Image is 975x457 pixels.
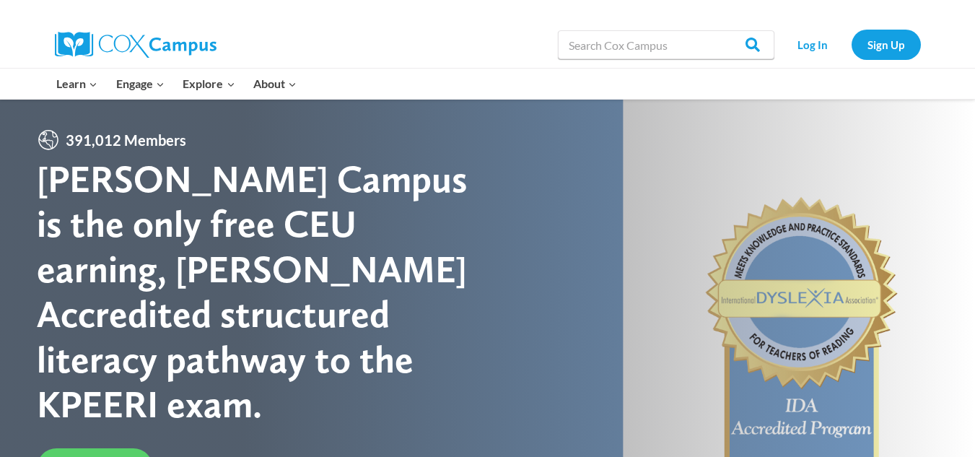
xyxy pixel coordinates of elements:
[782,30,844,59] a: Log In
[60,129,192,152] span: 391,012 Members
[183,74,235,93] span: Explore
[558,30,774,59] input: Search Cox Campus
[782,30,921,59] nav: Secondary Navigation
[253,74,297,93] span: About
[56,74,97,93] span: Learn
[37,157,488,427] div: [PERSON_NAME] Campus is the only free CEU earning, [PERSON_NAME] Accredited structured literacy p...
[116,74,165,93] span: Engage
[852,30,921,59] a: Sign Up
[55,32,217,58] img: Cox Campus
[48,69,306,99] nav: Primary Navigation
